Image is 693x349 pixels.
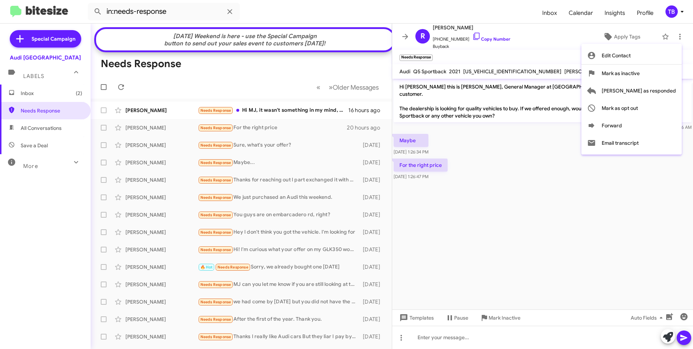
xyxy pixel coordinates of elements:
span: [PERSON_NAME] as responded [602,82,676,99]
span: Edit Contact [602,47,631,64]
span: Mark as opt out [602,99,638,117]
span: Mark as inactive [602,65,640,82]
button: Forward [581,117,682,134]
button: Email transcript [581,134,682,152]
